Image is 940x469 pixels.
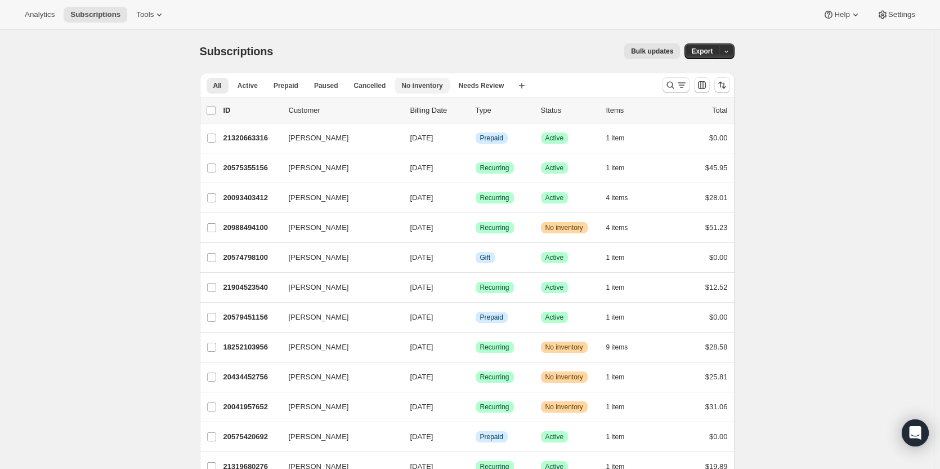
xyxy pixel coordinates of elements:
span: Recurring [480,402,509,412]
div: 20579451156[PERSON_NAME][DATE]InfoPrepaidSuccessActive1 item$0.00 [223,309,728,325]
span: Recurring [480,343,509,352]
span: Active [545,253,564,262]
div: 20093403412[PERSON_NAME][DATE]SuccessRecurringSuccessActive4 items$28.01 [223,190,728,206]
span: Paused [314,81,338,90]
span: [PERSON_NAME] [289,132,349,144]
button: 1 item [606,280,637,295]
button: Create new view [513,78,531,94]
span: Needs Review [459,81,504,90]
div: 18252103956[PERSON_NAME][DATE]SuccessRecurringWarningNo inventory9 items$28.58 [223,339,728,355]
span: [DATE] [410,313,433,321]
p: 21320663316 [223,132,280,144]
span: Active [545,134,564,143]
span: [DATE] [410,193,433,202]
span: 1 item [606,402,625,412]
p: 20041957652 [223,401,280,413]
span: Analytics [25,10,55,19]
p: 21904523540 [223,282,280,293]
button: 4 items [606,190,641,206]
span: [DATE] [410,283,433,291]
span: 4 items [606,223,628,232]
span: Subscriptions [200,45,274,57]
button: 1 item [606,130,637,146]
span: $12.52 [705,283,728,291]
span: [PERSON_NAME] [289,282,349,293]
span: $28.01 [705,193,728,202]
button: Sort the results [714,77,730,93]
span: 1 item [606,313,625,322]
button: [PERSON_NAME] [282,159,395,177]
span: [PERSON_NAME] [289,371,349,383]
span: [DATE] [410,373,433,381]
span: $0.00 [709,432,728,441]
div: 20574798100[PERSON_NAME][DATE]InfoGiftSuccessActive1 item$0.00 [223,250,728,266]
button: [PERSON_NAME] [282,278,395,297]
span: Help [834,10,849,19]
button: Subscriptions [64,7,127,23]
span: No inventory [545,402,583,412]
span: Prepaid [480,313,503,322]
span: $51.23 [705,223,728,232]
button: [PERSON_NAME] [282,338,395,356]
span: $0.00 [709,253,728,262]
button: Customize table column order and visibility [694,77,710,93]
span: $25.81 [705,373,728,381]
button: 1 item [606,399,637,415]
span: Recurring [480,163,509,172]
p: 18252103956 [223,342,280,353]
button: [PERSON_NAME] [282,219,395,237]
span: [PERSON_NAME] [289,342,349,353]
span: [PERSON_NAME] [289,401,349,413]
button: [PERSON_NAME] [282,368,395,386]
div: 21904523540[PERSON_NAME][DATE]SuccessRecurringSuccessActive1 item$12.52 [223,280,728,295]
span: $28.58 [705,343,728,351]
p: 20574798100 [223,252,280,263]
span: [DATE] [410,402,433,411]
span: Prepaid [480,432,503,441]
button: 4 items [606,220,641,236]
button: [PERSON_NAME] [282,189,395,207]
span: Active [238,81,258,90]
button: Search and filter results [663,77,690,93]
button: Tools [129,7,172,23]
button: [PERSON_NAME] [282,398,395,416]
span: No inventory [545,343,583,352]
span: [DATE] [410,223,433,232]
span: [DATE] [410,163,433,172]
button: 1 item [606,250,637,266]
p: 20579451156 [223,312,280,323]
button: 1 item [606,160,637,176]
div: 20041957652[PERSON_NAME][DATE]SuccessRecurringWarningNo inventory1 item$31.06 [223,399,728,415]
button: 1 item [606,369,637,385]
span: 1 item [606,432,625,441]
span: [PERSON_NAME] [289,192,349,203]
span: Recurring [480,283,509,292]
div: Items [606,105,663,116]
span: [DATE] [410,134,433,142]
span: Tools [136,10,154,19]
p: 20093403412 [223,192,280,203]
span: Cancelled [354,81,386,90]
button: [PERSON_NAME] [282,129,395,147]
p: 20988494100 [223,222,280,233]
p: Customer [289,105,401,116]
span: $31.06 [705,402,728,411]
span: Recurring [480,223,509,232]
span: 9 items [606,343,628,352]
span: [PERSON_NAME] [289,312,349,323]
p: ID [223,105,280,116]
div: 20575355156[PERSON_NAME][DATE]SuccessRecurringSuccessActive1 item$45.95 [223,160,728,176]
button: 9 items [606,339,641,355]
span: Prepaid [480,134,503,143]
span: Bulk updates [631,47,673,56]
span: 1 item [606,373,625,382]
button: Help [816,7,867,23]
span: No inventory [401,81,442,90]
span: Active [545,283,564,292]
button: Bulk updates [624,43,680,59]
span: 4 items [606,193,628,202]
span: 1 item [606,253,625,262]
span: All [213,81,222,90]
span: [PERSON_NAME] [289,431,349,443]
button: [PERSON_NAME] [282,428,395,446]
